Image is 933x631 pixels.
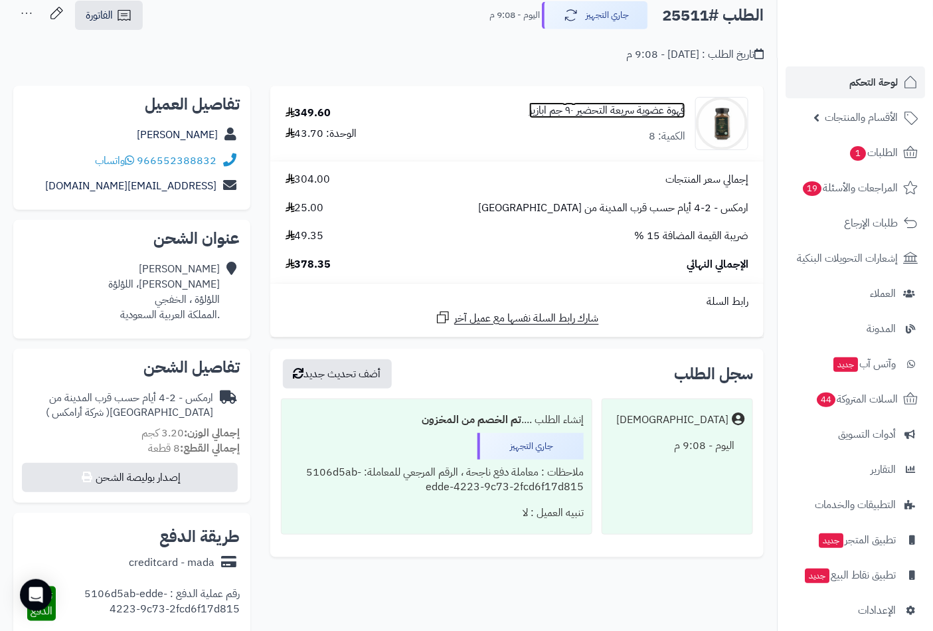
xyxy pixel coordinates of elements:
[489,9,540,22] small: اليوم - 9:08 م
[286,172,331,187] span: 304.00
[542,1,648,29] button: جاري التجهيز
[838,425,896,444] span: أدوات التسويق
[290,500,584,526] div: تنبيه العميل : لا
[786,313,925,345] a: المدونة
[674,366,753,382] h3: سجل الطلب
[687,257,748,272] span: الإجمالي النهائي
[802,179,898,197] span: المراجعات والأسئلة
[286,257,331,272] span: 378.35
[786,524,925,556] a: تطبيق المتجرجديد
[804,566,896,585] span: تطبيق نقاط البيع
[870,284,896,303] span: العملاء
[141,425,240,441] small: 3.20 كجم
[137,153,216,169] a: 966552388832
[24,230,240,246] h2: عنوان الشحن
[786,348,925,380] a: وآتس آبجديد
[286,201,324,216] span: 25.00
[849,146,866,161] span: 1
[816,393,835,408] span: 44
[286,228,324,244] span: 49.35
[871,460,896,479] span: التقارير
[148,440,240,456] small: 8 قطعة
[786,242,925,274] a: إشعارات التحويلات البنكية
[159,529,240,545] h2: طريقة الدفع
[626,47,764,62] div: تاريخ الطلب : [DATE] - 9:08 م
[662,2,764,29] h2: الطلب #25511
[95,153,134,169] a: واتساب
[858,601,896,620] span: الإعدادات
[802,181,821,197] span: 19
[20,579,52,611] div: Open Intercom Messenger
[137,127,218,143] a: [PERSON_NAME]
[649,129,685,144] div: الكمية: 8
[180,440,240,456] strong: إجمالي القطع:
[786,559,925,591] a: تطبيق نقاط البيعجديد
[24,359,240,375] h2: تفاصيل الشحن
[786,489,925,521] a: التطبيقات والخدمات
[825,108,898,127] span: الأقسام والمنتجات
[435,310,599,326] a: شارك رابط السلة نفسها مع عميل آخر
[454,311,599,326] span: شارك رابط السلة نفسها مع عميل آخر
[849,143,898,162] span: الطلبات
[819,533,843,548] span: جديد
[129,555,214,571] div: creditcard - mada
[108,262,220,322] div: [PERSON_NAME] [PERSON_NAME]، اللؤلؤة اللؤلؤة ، الخفجي .المملكة العربية السعودية
[786,172,925,204] a: المراجعات والأسئلة19
[283,359,392,389] button: أضف تحديث جديد
[45,178,216,194] a: [EMAIL_ADDRESS][DOMAIN_NAME]
[833,357,858,372] span: جديد
[797,249,898,268] span: إشعارات التحويلات البنكية
[815,390,898,408] span: السلات المتروكة
[286,106,331,121] div: 349.60
[286,126,357,141] div: الوحدة: 43.70
[24,96,240,112] h2: تفاصيل العميل
[529,103,685,118] a: قهوة عضوية سريعة التحضير ٩٠ جم ابازير
[665,172,748,187] span: إجمالي سعر المنتجات
[22,463,238,492] button: إصدار بوليصة الشحن
[786,137,925,169] a: الطلبات1
[844,214,898,232] span: طلبات الإرجاع
[477,433,584,460] div: جاري التجهيز
[86,7,113,23] span: الفاتورة
[634,228,748,244] span: ضريبة القيمة المضافة 15 %
[786,207,925,239] a: طلبات الإرجاع
[786,66,925,98] a: لوحة التحكم
[290,407,584,433] div: إنشاء الطلب ....
[290,460,584,501] div: ملاحظات : معاملة دفع ناجحة ، الرقم المرجعي للمعاملة: 5106d5ab-edde-4223-9c73-2fcd6f17d815
[276,294,758,310] div: رابط السلة
[696,97,748,150] img: e455454-90x90.jpg
[184,425,240,441] strong: إجمالي الوزن:
[75,1,143,30] a: الفاتورة
[46,405,110,420] span: ( شركة أرامكس )
[786,418,925,450] a: أدوات التسويق
[867,319,896,338] span: المدونة
[817,531,896,549] span: تطبيق المتجر
[478,201,748,216] span: ارمكس - 2-4 أيام حسب قرب المدينة من [GEOGRAPHIC_DATA]
[849,73,898,92] span: لوحة التحكم
[815,496,896,514] span: التطبيقات والخدمات
[422,412,521,428] b: تم الخصم من المخزون
[610,433,744,459] div: اليوم - 9:08 م
[786,454,925,486] a: التقارير
[786,278,925,310] a: العملاء
[56,586,240,621] div: رقم عملية الدفع : 5106d5ab-edde-4223-9c73-2fcd6f17d815
[786,594,925,626] a: الإعدادات
[832,355,896,373] span: وآتس آب
[786,383,925,415] a: السلات المتروكة44
[843,27,920,55] img: logo-2.png
[24,391,213,421] div: ارمكس - 2-4 أيام حسب قرب المدينة من [GEOGRAPHIC_DATA]
[805,569,829,583] span: جديد
[616,412,728,428] div: [DEMOGRAPHIC_DATA]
